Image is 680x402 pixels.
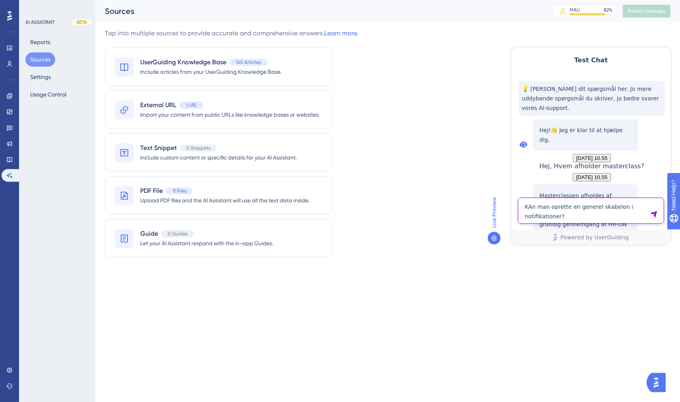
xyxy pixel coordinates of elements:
span: Powered by UserGuiding [49,185,117,194]
span: Include articles from your UserGuiding Knowledge Base. [140,67,281,77]
span: Live Preview [489,197,499,228]
iframe: UserGuiding AI Assistant Launcher [647,371,670,394]
div: MAU [570,7,580,13]
button: Reports [25,35,55,49]
button: Sources [25,52,55,67]
div: Sources [105,6,533,17]
span: 145 Articles [236,59,261,65]
span: 0 Guides [168,231,187,237]
textarea: AI Assistant Text Input [6,150,153,176]
span: 0 Snippets [186,145,211,151]
span: UserGuiding Knowledge Base [140,58,226,67]
span: Let your AI Assistant respond with the in-app Guides. [140,239,273,248]
div: 82 % [604,7,612,13]
div: AI ASSISTANT [25,19,54,25]
div: BETA [72,19,91,25]
span: 11 Files [172,188,186,194]
span: Import your content from public URLs like knowledge bases or websites. [140,110,320,119]
button: Settings [25,70,56,84]
span: PDF File [140,186,163,196]
span: Need Help? [19,2,50,12]
iframe: UserGuiding AI Assistant [512,48,670,244]
button: Usage Control [25,87,71,102]
span: Publish Changes [628,8,666,14]
span: Guide [140,229,158,239]
span: External URL [140,100,176,110]
span: Upload PDF files and the AI Assistant will use all the text data inside. [140,196,309,205]
p: Masterclassen afholdes af Customer Success Teamet hos HR Aarhus. De tilbyder en grundig gennemgan... [28,143,120,210]
a: Learn more. [324,29,358,37]
button: Publish Changes [623,5,670,17]
span: 1 URL [186,102,197,108]
span: Text Snippet [140,143,177,153]
div: Send Message [138,163,146,171]
div: Tap into multiple sources to provide accurate and comprehensive answers. [105,29,358,38]
span: Include custom content or specific details for your AI Assistant. [140,153,297,162]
